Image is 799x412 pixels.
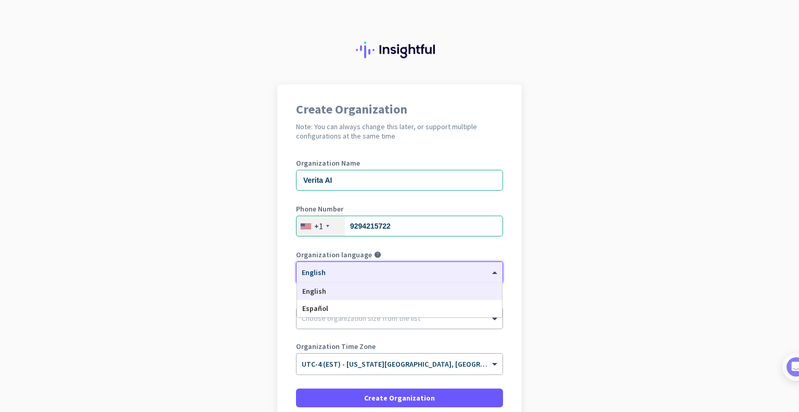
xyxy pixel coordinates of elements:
img: Insightful [356,42,443,58]
h2: Note: You can always change this later, or support multiple configurations at the same time [296,122,503,141]
span: Español [302,304,328,313]
label: Organization Name [296,159,503,167]
label: Organization Time Zone [296,343,503,350]
label: Phone Number [296,205,503,213]
h1: Create Organization [296,103,503,116]
span: English [302,286,326,296]
i: help [374,251,381,258]
button: Create Organization [296,389,503,407]
input: 201-555-0123 [296,216,503,236]
div: +1 [314,221,323,231]
div: Options List [297,283,502,317]
label: Organization language [296,251,372,258]
label: Organization Size (Optional) [296,297,503,304]
input: What is the name of your organization? [296,170,503,191]
span: Create Organization [364,393,435,403]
